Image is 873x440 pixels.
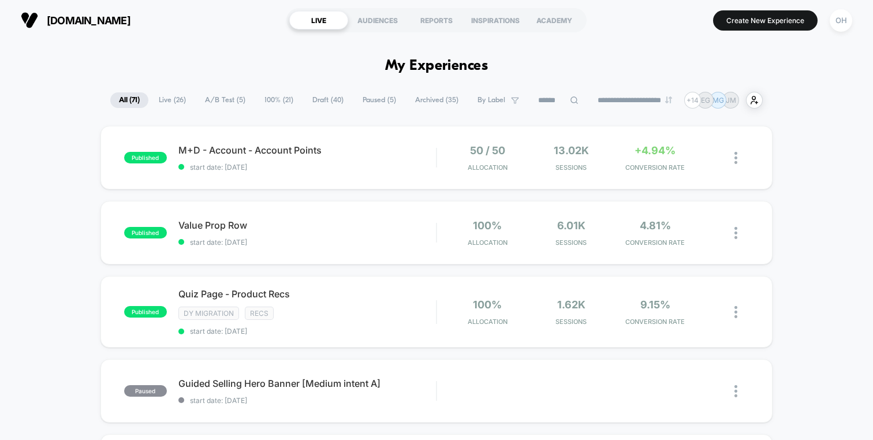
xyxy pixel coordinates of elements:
span: 100% [473,219,502,232]
p: JM [726,96,736,105]
span: Quiz Page - Product Recs [178,288,436,300]
div: + 14 [684,92,701,109]
span: DY Migration [178,307,239,320]
span: CONVERSION RATE [616,318,694,326]
span: +4.94% [635,144,676,156]
span: Sessions [532,163,610,171]
span: Live ( 26 ) [150,92,195,108]
span: paused [124,385,167,397]
span: 6.01k [557,219,585,232]
span: Draft ( 40 ) [304,92,352,108]
span: 4.81% [640,219,671,232]
span: A/B Test ( 5 ) [196,92,254,108]
span: 100% ( 21 ) [256,92,302,108]
span: CONVERSION RATE [616,163,694,171]
span: 1.62k [557,299,585,311]
span: Value Prop Row [178,219,436,231]
img: end [665,96,672,103]
p: EG [701,96,710,105]
div: AUDIENCES [348,11,407,29]
span: published [124,306,167,318]
span: CONVERSION RATE [616,238,694,247]
p: MG [712,96,724,105]
button: [DOMAIN_NAME] [17,11,134,29]
span: Paused ( 5 ) [354,92,405,108]
span: start date: [DATE] [178,163,436,171]
img: Visually logo [21,12,38,29]
span: published [124,152,167,163]
span: Recs [245,307,274,320]
div: ACADEMY [525,11,584,29]
span: 9.15% [640,299,670,311]
h1: My Experiences [385,58,488,74]
span: 50 / 50 [470,144,505,156]
img: close [734,306,737,318]
span: All ( 71 ) [110,92,148,108]
img: close [734,152,737,164]
span: start date: [DATE] [178,327,436,335]
span: 100% [473,299,502,311]
span: Guided Selling Hero Banner [Medium intent A] [178,378,436,389]
img: close [734,227,737,239]
span: Allocation [468,163,508,171]
div: REPORTS [407,11,466,29]
span: Allocation [468,238,508,247]
span: Sessions [532,318,610,326]
button: Create New Experience [713,10,818,31]
div: OH [830,9,852,32]
span: start date: [DATE] [178,238,436,247]
button: OH [826,9,856,32]
span: Sessions [532,238,610,247]
span: start date: [DATE] [178,396,436,405]
span: M+D - Account - Account Points [178,144,436,156]
span: By Label [477,96,505,105]
span: [DOMAIN_NAME] [47,14,130,27]
img: close [734,385,737,397]
div: INSPIRATIONS [466,11,525,29]
span: 13.02k [554,144,589,156]
span: published [124,227,167,238]
span: Allocation [468,318,508,326]
span: Archived ( 35 ) [406,92,467,108]
div: LIVE [289,11,348,29]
